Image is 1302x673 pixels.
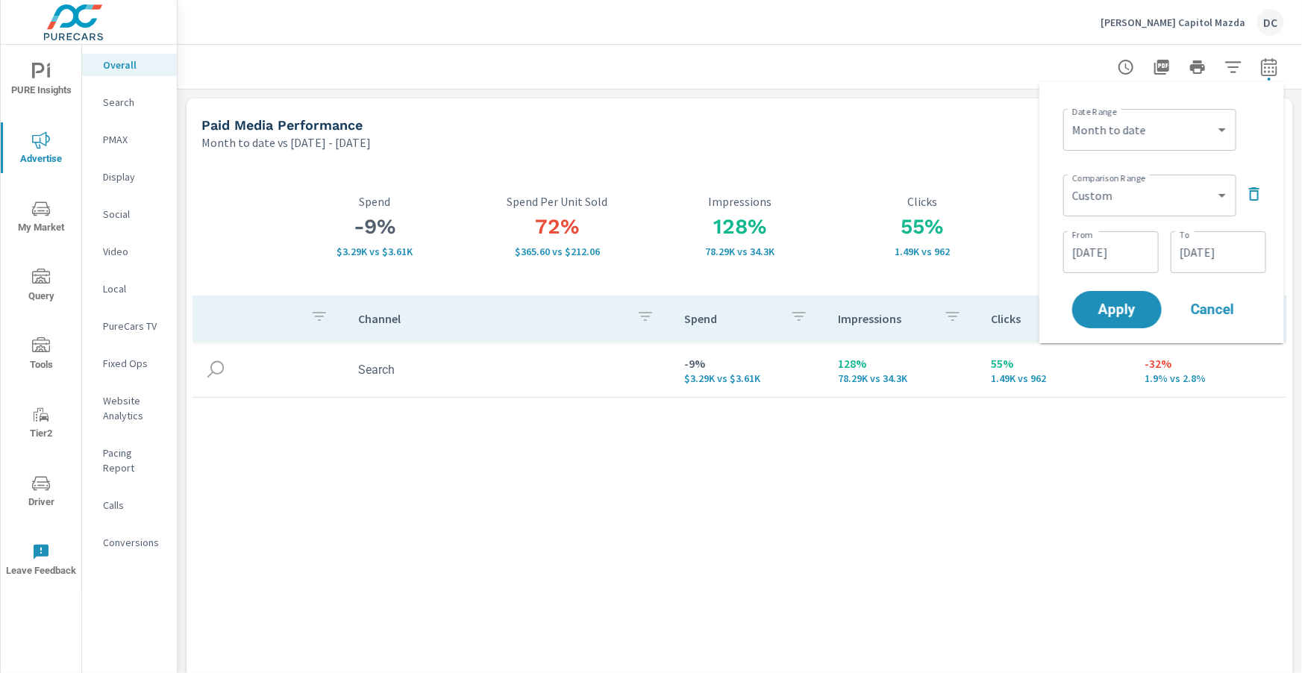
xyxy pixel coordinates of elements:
[1072,291,1162,328] button: Apply
[1013,245,1196,257] p: 1.9% vs 2.8%
[648,214,831,240] h3: 128%
[1147,52,1177,82] button: "Export Report to PDF"
[346,351,672,389] td: Search
[103,57,165,72] p: Overall
[5,131,77,168] span: Advertise
[1087,303,1147,316] span: Apply
[1145,372,1274,384] p: 1.9% vs 2.8%
[103,281,165,296] p: Local
[1013,195,1196,208] p: CTR
[103,132,165,147] p: PMAX
[103,356,165,371] p: Fixed Ops
[204,358,227,381] img: icon-search.svg
[992,372,1121,384] p: 1,489 vs 962
[5,406,77,442] span: Tier2
[1,45,81,594] div: nav menu
[838,354,968,372] p: 128%
[82,128,177,151] div: PMAX
[648,245,831,257] p: 78,288 vs 34,302
[358,311,625,326] p: Channel
[82,531,177,554] div: Conversions
[1254,52,1284,82] button: Select Date Range
[831,214,1014,240] h3: 55%
[103,393,165,423] p: Website Analytics
[82,442,177,479] div: Pacing Report
[684,311,778,326] p: Spend
[648,195,831,208] p: Impressions
[82,494,177,516] div: Calls
[103,244,165,259] p: Video
[5,475,77,511] span: Driver
[466,195,649,208] p: Spend Per Unit Sold
[82,240,177,263] div: Video
[5,337,77,374] span: Tools
[838,372,968,384] p: 78,288 vs 34,302
[103,95,165,110] p: Search
[1013,214,1196,240] h3: -32%
[103,319,165,334] p: PureCars TV
[82,389,177,427] div: Website Analytics
[5,269,77,305] span: Query
[82,203,177,225] div: Social
[831,245,1014,257] p: 1,489 vs 962
[82,91,177,113] div: Search
[82,278,177,300] div: Local
[201,117,363,133] h5: Paid Media Performance
[284,195,466,208] p: Spend
[466,214,649,240] h3: 72%
[1145,354,1274,372] p: -32%
[103,207,165,222] p: Social
[284,214,466,240] h3: -9%
[82,315,177,337] div: PureCars TV
[466,245,649,257] p: $365.60 vs $212.06
[1168,291,1257,328] button: Cancel
[284,245,466,257] p: $3,290 vs $3,605
[103,169,165,184] p: Display
[103,445,165,475] p: Pacing Report
[5,63,77,99] span: PURE Insights
[5,200,77,237] span: My Market
[5,543,77,580] span: Leave Feedback
[838,311,932,326] p: Impressions
[103,498,165,513] p: Calls
[1183,303,1242,316] span: Cancel
[684,354,814,372] p: -9%
[82,166,177,188] div: Display
[201,134,371,151] p: Month to date vs [DATE] - [DATE]
[1101,16,1245,29] p: [PERSON_NAME] Capitol Mazda
[831,195,1014,208] p: Clicks
[103,535,165,550] p: Conversions
[82,352,177,375] div: Fixed Ops
[992,354,1121,372] p: 55%
[684,372,814,384] p: $3,290 vs $3,605
[1257,9,1284,36] div: DC
[82,54,177,76] div: Overall
[992,311,1086,326] p: Clicks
